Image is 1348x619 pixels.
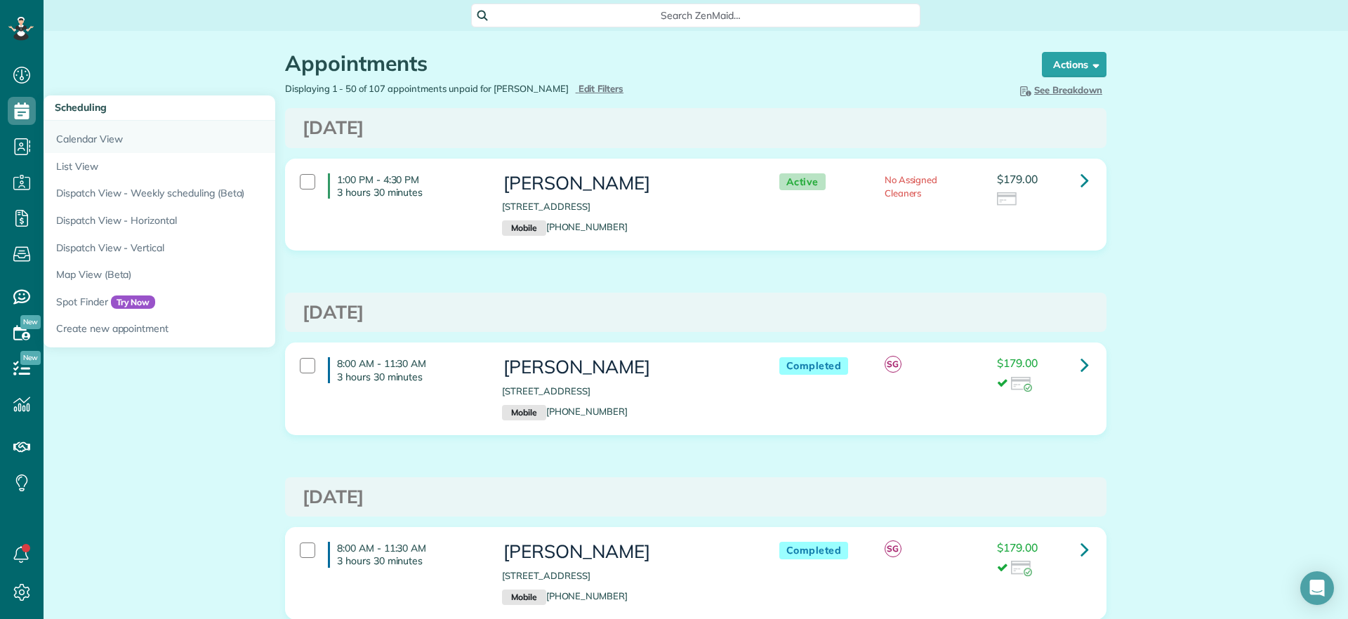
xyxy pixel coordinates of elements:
h4: 8:00 AM - 11:30 AM [328,542,481,567]
h3: [DATE] [303,487,1089,507]
img: icon_credit_card_neutral-3d9a980bd25ce6dbb0f2033d7200983694762465c175678fcbc2d8f4bc43548e.png [997,192,1018,208]
small: Mobile [502,590,546,605]
h3: [DATE] [303,302,1089,323]
a: Dispatch View - Vertical [44,234,395,262]
div: Open Intercom Messenger [1300,571,1334,605]
p: [STREET_ADDRESS] [502,385,751,398]
h3: [PERSON_NAME] [502,542,751,562]
p: 3 hours 30 minutes [337,186,481,199]
p: 3 hours 30 minutes [337,371,481,383]
h3: [PERSON_NAME] [502,173,751,194]
span: $179.00 [997,540,1038,554]
p: [STREET_ADDRESS] [502,200,751,213]
button: See Breakdown [1013,82,1106,98]
h3: [PERSON_NAME] [502,357,751,378]
p: [STREET_ADDRESS] [502,569,751,583]
a: Map View (Beta) [44,261,395,288]
a: Dispatch View - Horizontal [44,207,395,234]
span: Active [779,173,826,191]
img: icon_credit_card_success-27c2c4fc500a7f1a58a13ef14842cb958d03041fefb464fd2e53c949a5770e83.png [1011,377,1032,392]
span: Edit Filters [579,83,624,94]
h4: 8:00 AM - 11:30 AM [328,357,481,382]
span: No Assigned Cleaners [885,174,938,199]
p: 3 hours 30 minutes [337,554,481,567]
a: Edit Filters [576,83,624,94]
img: icon_credit_card_success-27c2c4fc500a7f1a58a13ef14842cb958d03041fefb464fd2e53c949a5770e83.png [1011,561,1032,576]
a: Spot FinderTry Now [44,288,395,316]
small: Mobile [502,405,546,420]
div: Displaying 1 - 50 of 107 appointments unpaid for [PERSON_NAME] [275,82,696,95]
span: $179.00 [997,172,1038,186]
h1: Appointments [285,52,1015,75]
button: Actions [1042,52,1106,77]
a: Mobile[PHONE_NUMBER] [502,406,628,417]
span: SG [885,540,901,557]
span: New [20,315,41,329]
a: Calendar View [44,121,395,153]
span: Scheduling [55,101,107,114]
a: List View [44,153,395,180]
h4: 1:00 PM - 4:30 PM [328,173,481,199]
span: $179.00 [997,356,1038,370]
span: SG [885,356,901,373]
span: Try Now [111,295,156,309]
h3: [DATE] [303,118,1089,138]
small: Mobile [502,220,546,236]
span: See Breakdown [1017,84,1102,95]
a: Dispatch View - Weekly scheduling (Beta) [44,180,395,207]
span: Completed [779,357,849,375]
a: Mobile[PHONE_NUMBER] [502,590,628,601]
span: New [20,351,41,365]
a: Create new appointment [44,315,395,347]
span: Completed [779,542,849,559]
a: Mobile[PHONE_NUMBER] [502,221,628,232]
